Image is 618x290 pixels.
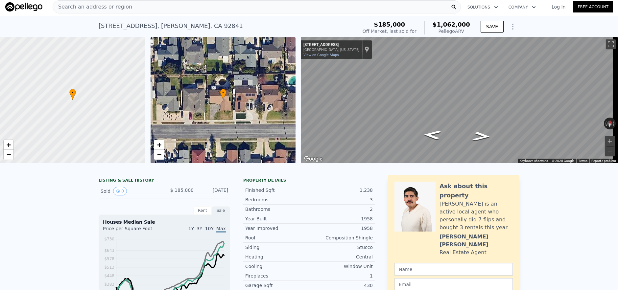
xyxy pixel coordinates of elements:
a: Zoom in [4,140,13,150]
div: [PERSON_NAME] [PERSON_NAME] [440,233,513,249]
div: Roof [245,234,309,241]
button: Show Options [506,20,519,33]
span: 10Y [205,226,214,231]
a: Free Account [573,1,613,12]
div: [STREET_ADDRESS] [303,42,359,48]
div: 1,238 [309,187,373,193]
button: Reset the view [607,117,613,129]
div: Sale [212,206,230,215]
tspan: $730 [104,237,114,241]
div: Stucco [309,244,373,251]
input: Name [394,263,513,276]
a: Show location on map [365,46,369,53]
a: View on Google Maps [303,53,339,57]
button: Rotate clockwise [612,118,616,129]
div: Rent [193,206,212,215]
div: [STREET_ADDRESS] , [PERSON_NAME] , CA 92841 [99,21,243,31]
div: Pellego ARV [433,28,470,34]
div: Property details [243,178,375,183]
div: Off Market, last sold for [363,28,416,34]
tspan: $513 [104,265,114,270]
div: Year Improved [245,225,309,232]
div: 1 [309,273,373,279]
div: Garage Sqft [245,282,309,289]
img: Pellego [5,2,42,11]
div: Finished Sqft [245,187,309,193]
button: SAVE [481,21,504,33]
a: Report a problem [591,159,616,163]
div: Houses Median Sale [103,219,226,225]
button: Toggle fullscreen view [606,39,616,49]
tspan: $643 [104,248,114,253]
a: Terms (opens in new tab) [578,159,587,163]
button: Zoom out [605,146,615,156]
div: 1958 [309,215,373,222]
button: Zoom in [605,136,615,146]
span: $ 185,000 [170,188,194,193]
span: − [157,150,161,159]
div: Sold [101,187,159,195]
a: Zoom out [154,150,164,160]
div: Cooling [245,263,309,270]
button: Solutions [462,1,503,13]
div: [PERSON_NAME] is an active local agent who personally did 7 flips and bought 3 rentals this year. [440,200,513,232]
div: Composition Shingle [309,234,373,241]
span: − [7,150,11,159]
div: Price per Square Foot [103,225,164,236]
div: [DATE] [199,187,228,195]
div: LISTING & SALE HISTORY [99,178,230,184]
span: Search an address or region [53,3,132,11]
span: $185,000 [374,21,405,28]
button: Keyboard shortcuts [520,159,548,163]
div: • [220,89,226,100]
span: • [220,90,226,96]
div: [GEOGRAPHIC_DATA], [US_STATE] [303,48,359,52]
span: + [7,141,11,149]
div: Ask about this property [440,182,513,200]
button: View historical data [113,187,127,195]
div: 2 [309,206,373,212]
div: Map [301,37,618,163]
span: 1Y [188,226,194,231]
span: + [157,141,161,149]
a: Log In [544,4,573,10]
button: Company [503,1,541,13]
a: Zoom in [154,140,164,150]
div: Bedrooms [245,196,309,203]
div: Central [309,254,373,260]
path: Go West, Devonwood Ave [416,128,449,142]
path: Go East, Devonwood Ave [465,130,498,143]
a: Zoom out [4,150,13,160]
div: Siding [245,244,309,251]
span: $1,062,000 [433,21,470,28]
span: © 2025 Google [552,159,574,163]
div: 1958 [309,225,373,232]
span: Max [216,226,226,233]
div: Window Unit [309,263,373,270]
div: • [69,89,76,100]
div: 3 [309,196,373,203]
span: • [69,90,76,96]
tspan: $578 [104,257,114,261]
div: 430 [309,282,373,289]
div: Heating [245,254,309,260]
div: Bathrooms [245,206,309,212]
div: Street View [301,37,618,163]
div: Year Built [245,215,309,222]
img: Google [302,155,324,163]
div: Fireplaces [245,273,309,279]
tspan: $383 [104,282,114,287]
button: Rotate counterclockwise [604,118,607,129]
span: 3Y [197,226,202,231]
div: Real Estate Agent [440,249,487,257]
a: Open this area in Google Maps (opens a new window) [302,155,324,163]
tspan: $448 [104,274,114,278]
